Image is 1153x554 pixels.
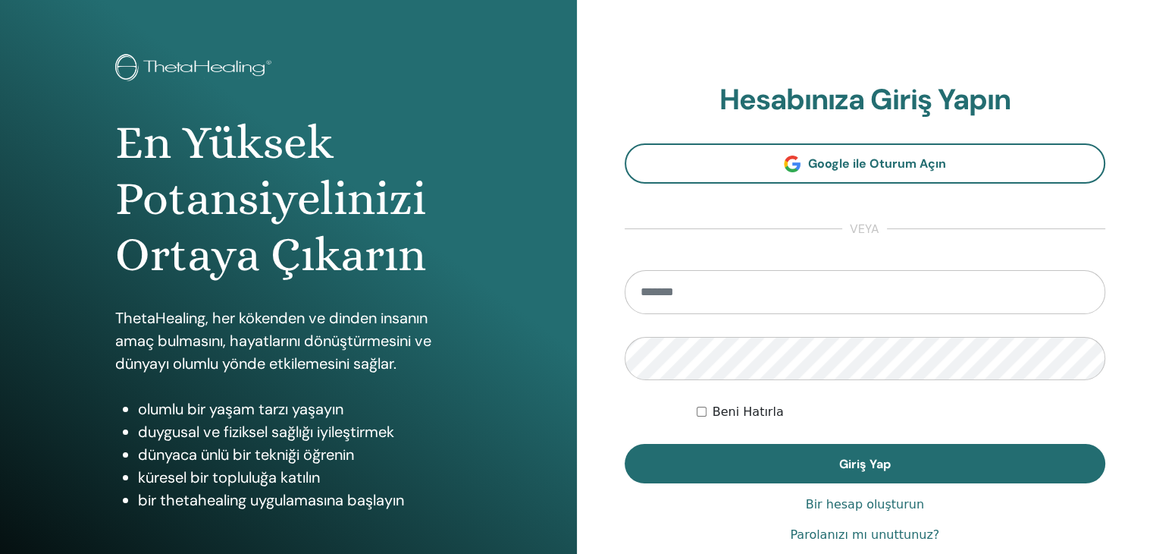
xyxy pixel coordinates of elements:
[138,490,404,510] font: bir thetahealing uygulamasına başlayın
[138,445,354,464] font: dünyaca ünlü bir tekniği öğrenin
[697,403,1105,421] div: Beni süresiz olarak veya manuel olarak çıkış yapana kadar kimlik doğrulamalı tut
[138,467,320,487] font: küresel bir topluluğa katılın
[115,308,431,373] font: ThetaHealing, her kökenden ve dinden insanın amaç bulmasını, hayatlarını dönüştürmesini ve dünyay...
[625,444,1106,483] button: Giriş Yap
[790,526,939,544] a: Parolanızı mı unuttunuz?
[625,143,1106,184] a: Google ile Oturum Açın
[138,422,394,442] font: duygusal ve fiziksel sağlığı iyileştirmek
[808,156,946,172] font: Google ile Oturum Açın
[719,80,1010,118] font: Hesabınıza Giriş Yapın
[115,115,426,282] font: En Yüksek Potansiyelinizi Ortaya Çıkarın
[790,527,939,542] font: Parolanızı mı unuttunuz?
[850,221,879,237] font: veya
[839,456,891,472] font: Giriş Yap
[806,497,924,512] font: Bir hesap oluşturun
[138,399,343,419] font: olumlu bir yaşam tarzı yaşayın
[806,496,924,514] a: Bir hesap oluşturun
[713,404,784,419] font: Beni Hatırla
